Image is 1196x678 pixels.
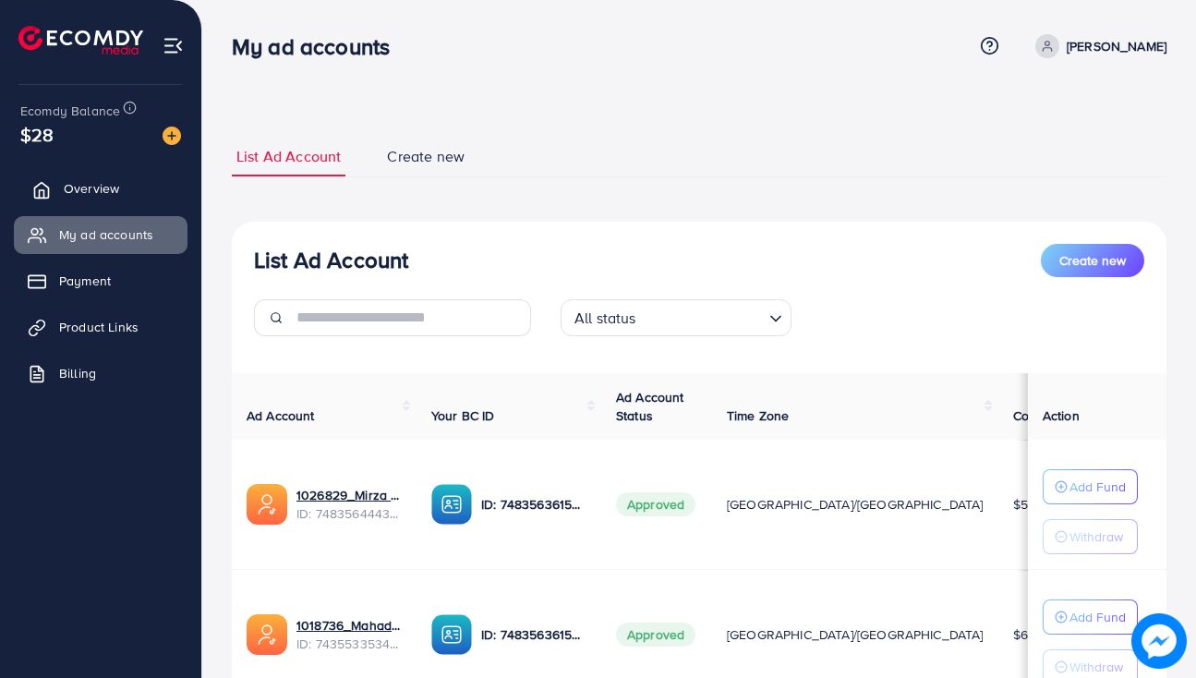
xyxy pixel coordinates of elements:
[59,225,153,244] span: My ad accounts
[64,179,119,198] span: Overview
[616,492,695,516] span: Approved
[247,484,287,525] img: ic-ads-acc.e4c84228.svg
[163,127,181,145] img: image
[481,493,586,515] p: ID: 7483563615300272136
[1067,35,1166,57] p: [PERSON_NAME]
[232,33,405,60] h3: My ad accounts
[296,616,402,654] div: <span class='underline'>1018736_Mahad Keratin_1731220068476</span></br>7435533534087036945
[481,624,586,646] p: ID: 7483563615300272136
[1043,519,1138,554] button: Withdraw
[163,35,184,56] img: menu
[59,364,96,382] span: Billing
[14,170,187,207] a: Overview
[20,121,54,148] span: $28
[571,305,640,332] span: All status
[14,309,187,345] a: Product Links
[431,484,472,525] img: ic-ba-acc.ded83a64.svg
[1013,625,1062,644] span: $606.23
[616,388,684,425] span: Ad Account Status
[14,355,187,392] a: Billing
[642,301,762,332] input: Search for option
[1069,476,1126,498] p: Add Fund
[727,625,984,644] span: [GEOGRAPHIC_DATA]/[GEOGRAPHIC_DATA]
[727,495,984,514] span: [GEOGRAPHIC_DATA]/[GEOGRAPHIC_DATA]
[254,247,408,273] h3: List Ad Account
[431,614,472,655] img: ic-ba-acc.ded83a64.svg
[1013,495,1041,514] span: $516
[1043,599,1138,635] button: Add Fund
[1041,244,1144,277] button: Create new
[296,616,402,635] a: 1018736_Mahad Keratin_1731220068476
[727,406,789,425] span: Time Zone
[236,146,341,167] span: List Ad Account
[20,102,120,120] span: Ecomdy Balance
[247,614,287,655] img: ic-ads-acc.e4c84228.svg
[431,406,495,425] span: Your BC ID
[59,318,139,336] span: Product Links
[296,635,402,653] span: ID: 7435533534087036945
[14,262,187,299] a: Payment
[296,486,402,524] div: <span class='underline'>1026829_Mirza Hassnain_1742403147959</span></br>7483564443801206785
[1043,469,1138,504] button: Add Fund
[1069,526,1123,548] p: Withdraw
[247,406,315,425] span: Ad Account
[1043,406,1080,425] span: Action
[18,26,143,54] img: logo
[296,486,402,504] a: 1026829_Mirza Hassnain_1742403147959
[1069,606,1126,628] p: Add Fund
[387,146,465,167] span: Create new
[561,299,791,336] div: Search for option
[1131,613,1187,669] img: image
[1028,34,1166,58] a: [PERSON_NAME]
[59,272,111,290] span: Payment
[14,216,187,253] a: My ad accounts
[616,623,695,647] span: Approved
[1059,251,1126,270] span: Create new
[296,504,402,523] span: ID: 7483564443801206785
[1069,656,1123,678] p: Withdraw
[1013,406,1040,425] span: Cost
